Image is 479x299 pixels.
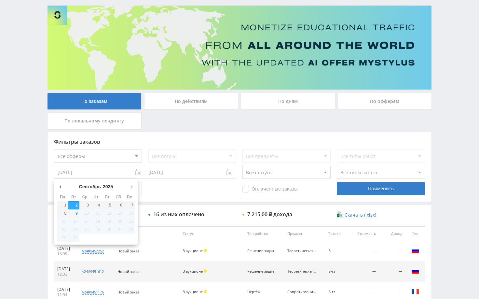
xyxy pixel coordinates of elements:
th: Гео [405,226,425,241]
div: Чертёж [247,290,277,294]
span: Новый заказ [117,290,139,294]
span: Скачать (.xlsx) [345,212,376,218]
div: [DATE] [57,246,72,251]
div: 7 215,00 ₽ дохода [247,211,292,217]
span: Новый заказ [117,249,139,253]
div: a24#9451612 [82,269,104,274]
button: 7 [124,201,135,209]
span: Холд [204,249,207,252]
div: Сопротивление материалов [287,290,317,294]
abbr: Среда [82,195,88,199]
span: В аукционе [183,269,203,274]
th: Статус [179,226,244,241]
div: 16 из них оплачено [153,211,204,217]
img: rus.png [411,247,419,254]
input: Use the arrow keys to pick a date [54,166,145,179]
div: По офферам [338,93,432,109]
abbr: Вторник [71,195,76,199]
span: Холд [204,269,207,273]
div: Теоретическая механика [287,269,317,274]
div: 13:59 [57,251,72,256]
td: — [379,241,405,262]
div: По действиям [144,93,238,109]
img: xlsx [337,211,342,218]
img: Banner [48,6,431,90]
div: a24#9452252 [82,249,104,254]
span: Оплаченные заказы [242,186,298,192]
th: Тип заказа [114,226,179,241]
button: 1 [57,201,68,209]
div: Теоретическая механика [287,249,317,253]
div: [DATE] [57,287,72,292]
abbr: Четверг [94,195,98,199]
button: 6 [113,201,124,209]
td: — [379,262,405,282]
button: Предыдущий месяц [57,182,63,192]
div: IS-rz [328,269,348,274]
abbr: Понедельник [60,195,65,199]
button: 5 [102,201,113,209]
span: Холд [204,290,207,293]
button: 2 [68,201,79,209]
div: По заказам [48,93,141,109]
th: Предмет [284,226,324,241]
th: Доход [379,226,405,241]
div: 2025 [102,182,114,192]
td: — [351,241,379,262]
abbr: Суббота [116,195,121,199]
div: Сентябрь [78,182,102,192]
button: 3 [79,201,90,209]
a: Скачать (.xlsx) [337,212,376,218]
div: a24#9451176 [82,290,104,295]
span: В аукционе [183,248,203,253]
div: По дням [241,93,335,109]
div: 12:33 [57,272,72,277]
img: fra.png [411,288,419,295]
div: Применить [337,182,425,195]
span: В аукционе [183,289,203,294]
button: 8 [57,209,68,218]
abbr: Пятница [105,195,110,199]
button: Следующий месяц [129,182,135,192]
button: 9 [68,209,79,218]
th: Тип работы [244,226,284,241]
div: Решение задач [247,269,277,274]
th: Потоки [324,226,351,241]
button: 4 [90,201,102,209]
div: 11:54 [57,292,72,297]
div: По локальному лендингу [48,113,141,129]
div: Фильтры заказов [54,139,425,145]
img: rus.png [411,267,419,275]
td: — [351,262,379,282]
div: IS-rz [328,290,348,294]
div: [DATE] [57,266,72,272]
div: Решение задач [247,249,277,253]
abbr: Воскресенье [127,195,132,199]
div: iS [328,249,348,253]
th: Стоимость [351,226,379,241]
span: Новый заказ [117,269,139,274]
